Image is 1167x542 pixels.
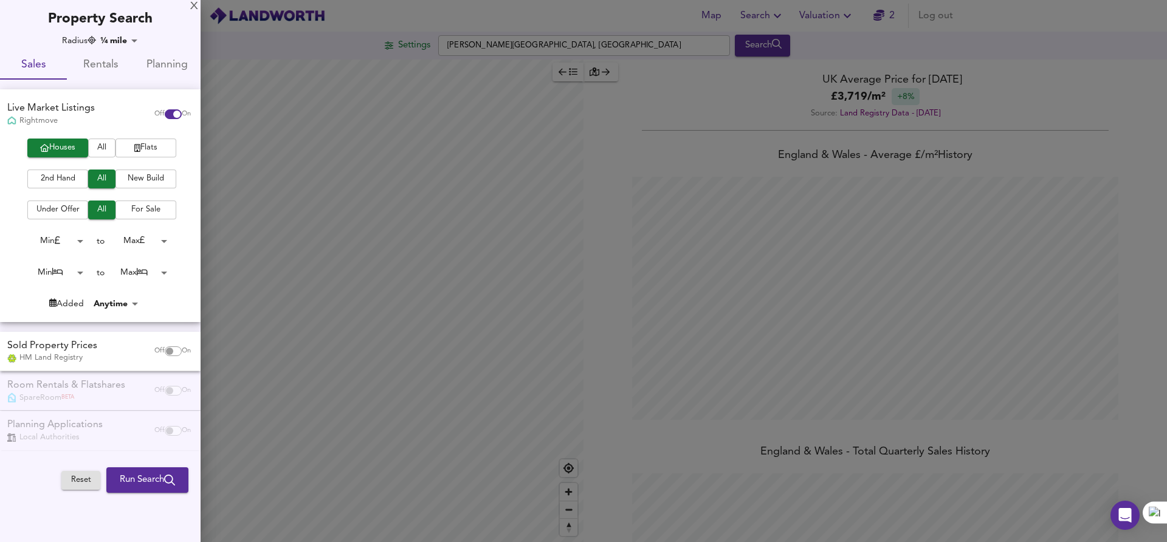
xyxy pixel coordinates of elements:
div: Added [49,298,84,310]
span: Run Search [120,472,175,488]
span: Reset [67,473,94,487]
span: Sales [7,56,60,75]
div: to [97,267,105,279]
span: New Build [122,172,170,186]
button: 2nd Hand [27,170,88,188]
span: Rentals [74,56,126,75]
img: Land Registry [7,354,16,363]
button: Flats [115,139,176,157]
img: Rightmove [7,116,16,126]
button: All [88,170,115,188]
button: All [88,139,115,157]
span: Houses [33,141,82,155]
button: For Sale [115,201,176,219]
button: New Build [115,170,176,188]
div: Open Intercom Messenger [1110,501,1140,530]
div: Live Market Listings [7,101,95,115]
span: On [182,346,191,356]
div: Radius [62,35,96,47]
div: Max [105,232,171,250]
button: Run Search [106,467,188,493]
span: For Sale [122,203,170,217]
div: Min [21,263,88,282]
div: Anytime [90,298,142,310]
span: All [94,141,109,155]
span: All [94,203,109,217]
span: 2nd Hand [33,172,82,186]
div: Max [105,263,171,282]
div: X [190,2,198,11]
span: Planning [141,56,193,75]
button: Reset [61,471,100,490]
button: All [88,201,115,219]
div: ¼ mile [97,35,142,47]
span: Off [154,346,165,356]
span: Under Offer [33,203,82,217]
div: Sold Property Prices [7,339,97,353]
div: HM Land Registry [7,352,97,363]
span: Off [154,109,165,119]
button: Houses [27,139,88,157]
div: Rightmove [7,115,95,126]
button: Under Offer [27,201,88,219]
div: Min [21,232,88,250]
span: All [94,172,109,186]
span: Flats [122,141,170,155]
span: On [182,109,191,119]
div: to [97,235,105,247]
